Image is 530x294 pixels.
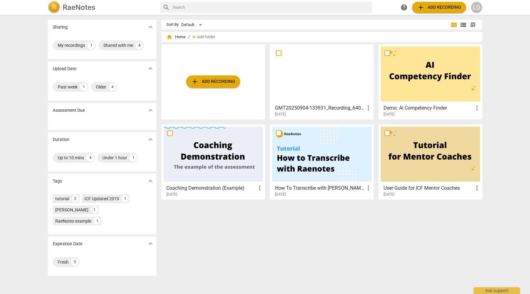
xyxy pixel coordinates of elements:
[147,23,154,31] span: expand_more
[94,218,101,224] div: 1
[450,21,458,29] span: view_module
[102,155,127,161] div: Under 1 hour
[146,239,155,248] button: Show more
[186,75,240,88] button: Upload
[80,83,88,91] div: 1
[417,4,461,11] span: Add recording
[473,104,481,112] span: more_vert
[103,42,133,48] div: Shared with me
[48,1,155,14] a: LogoRaeNotes
[55,207,88,213] div: [PERSON_NAME]
[191,78,235,85] span: Add recording
[473,184,481,192] span: more_vert
[471,2,482,13] button: LD
[163,4,170,11] span: search
[63,3,95,12] h2: RaeNotes
[58,155,84,161] div: Up to 10 mins
[58,259,69,265] div: Fresh
[55,196,69,202] div: tutorial
[365,184,372,192] span: more_vert
[275,112,286,117] span: [DATE]
[275,192,286,197] span: [DATE]
[109,83,116,91] div: 4
[188,35,190,39] span: /
[384,192,394,197] span: [DATE]
[197,35,215,39] span: Add folder
[53,107,85,114] p: Assessment Due
[122,195,128,202] div: 1
[146,176,155,186] button: Show more
[460,21,467,29] span: view_list
[474,287,520,294] div: Ask support
[166,34,186,40] span: Home
[91,206,98,213] div: 1
[191,78,199,85] span: add
[55,218,91,224] div: RaeNotes example
[166,184,256,192] h3: Coaching Demonstration (Example)
[381,47,480,117] a: Demo: AI Competency Finder[DATE]
[146,22,155,32] button: Show more
[191,34,197,40] span: add
[136,42,143,49] div: 4
[449,20,459,29] button: Tile view
[398,2,410,13] a: Help
[147,240,154,247] span: expand_more
[384,104,473,112] h3: Demo: AI Competency Finder
[53,178,62,184] p: Tags
[417,4,424,11] span: add
[173,2,370,12] input: Search
[53,136,70,143] p: Duration
[412,2,466,13] button: Upload
[58,84,78,90] div: Past week
[88,42,95,49] div: 1
[58,42,85,48] div: My recordings
[48,1,60,14] img: Logo
[53,66,76,72] p: Upload Date
[146,64,155,73] button: Show more
[468,20,477,29] button: Table view
[87,154,94,161] div: 4
[384,184,473,192] h3: User Guide for ICF Mentor Coaches
[71,258,79,266] div: 5
[164,127,263,197] a: Coaching Demonstration (Example)[DATE]
[256,184,263,192] span: more_vert
[272,127,371,197] a: How To Transcribe with [PERSON_NAME][DATE]
[459,20,468,29] button: List view
[275,104,365,112] h3: GMT20250904-133931_Recording_640x360
[272,47,371,117] a: GMT20250904-133931_Recording_640x360[DATE]
[96,84,106,90] div: Older
[147,177,154,185] span: expand_more
[181,20,204,30] div: Default
[166,192,177,197] span: [DATE]
[384,112,394,117] span: [DATE]
[53,241,82,247] p: Expiration Date
[166,34,173,40] span: home
[381,127,480,197] a: User Guide for ICF Mentor Coaches[DATE]
[146,135,155,144] button: Show more
[130,154,137,161] div: 1
[400,4,408,11] span: help
[275,184,365,192] h3: How To Transcribe with RaeNotes
[166,22,179,27] div: Sort By
[147,65,154,72] span: expand_more
[470,22,476,28] span: table_chart
[53,24,68,30] p: Sharing
[147,136,154,143] span: expand_more
[84,196,119,202] div: ICF Updated 2019
[147,106,154,114] span: expand_more
[146,106,155,115] button: Show more
[365,104,372,112] span: more_vert
[72,195,79,202] div: 2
